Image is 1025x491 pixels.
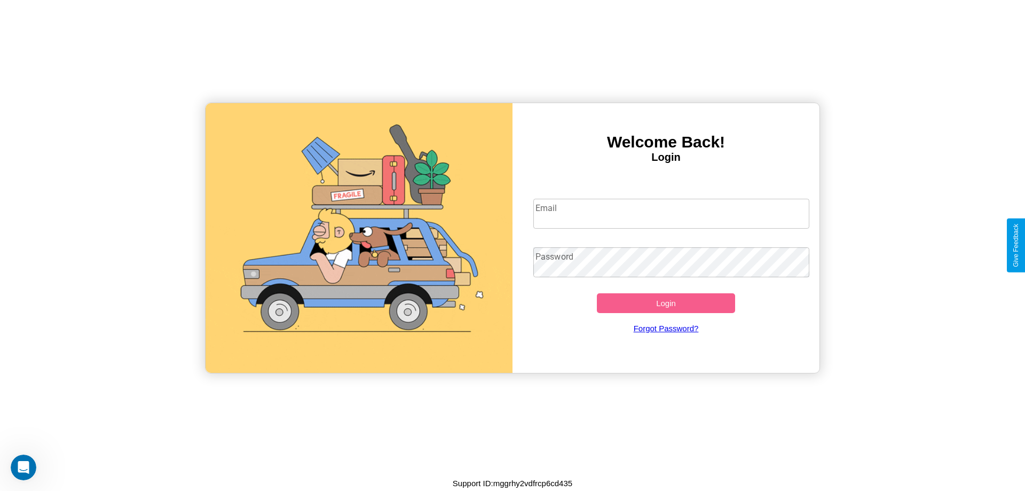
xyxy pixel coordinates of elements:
h4: Login [512,151,819,163]
h3: Welcome Back! [512,133,819,151]
p: Support ID: mggrhy2vdfrcp6cd435 [453,476,572,490]
img: gif [206,103,512,373]
a: Forgot Password? [528,313,805,344]
div: Give Feedback [1012,224,1020,267]
iframe: Intercom live chat [11,455,36,480]
button: Login [597,293,735,313]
